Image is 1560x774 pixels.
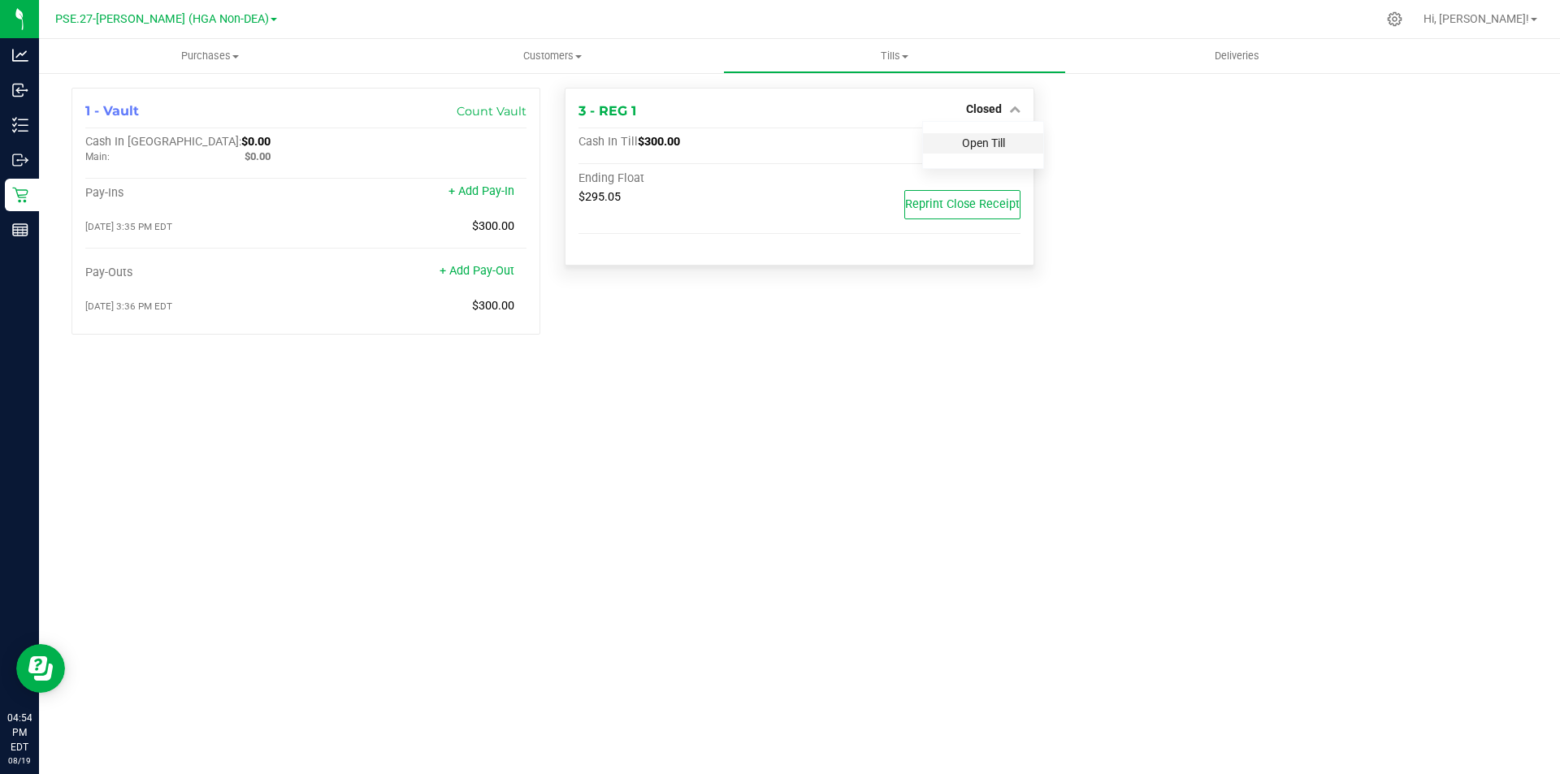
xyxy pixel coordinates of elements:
span: [DATE] 3:36 PM EDT [85,301,172,312]
inline-svg: Outbound [12,152,28,168]
a: Tills [723,39,1065,73]
inline-svg: Inbound [12,82,28,98]
span: Main: [85,151,110,162]
span: $300.00 [472,299,514,313]
span: $295.05 [578,190,621,204]
inline-svg: Reports [12,222,28,238]
span: [DATE] 3:35 PM EDT [85,221,172,232]
span: Hi, [PERSON_NAME]! [1423,12,1529,25]
span: $300.00 [638,135,680,149]
span: $300.00 [472,219,514,233]
inline-svg: Retail [12,187,28,203]
a: Purchases [39,39,381,73]
span: Cash In Till [578,135,638,149]
a: Deliveries [1066,39,1408,73]
span: $0.00 [245,150,271,162]
div: Pay-Outs [85,266,306,280]
p: 08/19 [7,755,32,767]
div: Manage settings [1384,11,1405,27]
span: $0.00 [241,135,271,149]
span: Customers [382,49,722,63]
span: Tills [724,49,1064,63]
span: Purchases [39,49,381,63]
a: Customers [381,39,723,73]
span: Reprint Close Receipt [905,197,1020,211]
a: Count Vault [457,104,526,119]
span: Cash In [GEOGRAPHIC_DATA]: [85,135,241,149]
a: Open Till [962,136,1005,149]
span: PSE.27-[PERSON_NAME] (HGA Non-DEA) [55,12,269,26]
inline-svg: Analytics [12,47,28,63]
span: Deliveries [1193,49,1281,63]
button: Reprint Close Receipt [904,190,1020,219]
a: + Add Pay-In [448,184,514,198]
div: Pay-Ins [85,186,306,201]
div: Ending Float [578,171,799,186]
inline-svg: Inventory [12,117,28,133]
span: 1 - Vault [85,103,139,119]
a: + Add Pay-Out [440,264,514,278]
p: 04:54 PM EDT [7,711,32,755]
span: 3 - REG 1 [578,103,636,119]
span: Closed [966,102,1002,115]
iframe: Resource center [16,644,65,693]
